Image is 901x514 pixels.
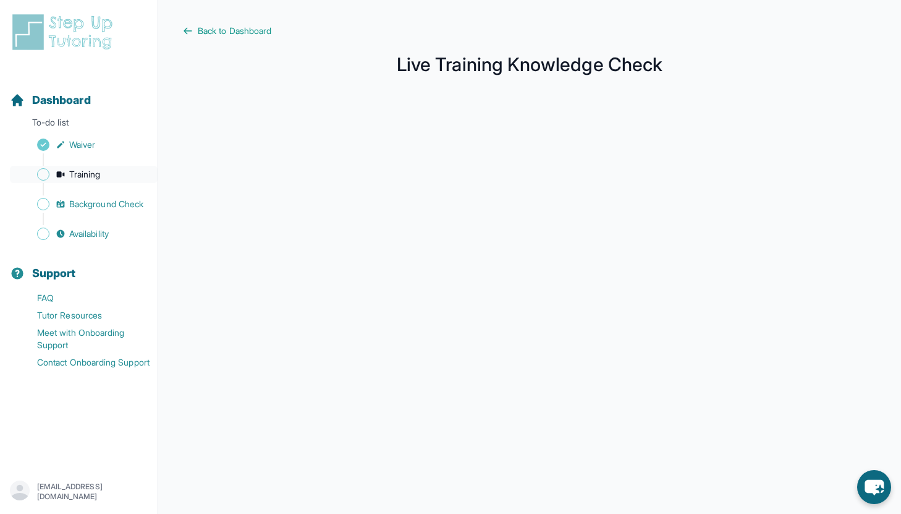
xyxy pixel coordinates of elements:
[10,166,158,183] a: Training
[198,25,271,37] span: Back to Dashboard
[10,324,158,354] a: Meet with Onboarding Support
[32,92,91,109] span: Dashboard
[857,470,891,504] button: chat-button
[10,481,148,503] button: [EMAIL_ADDRESS][DOMAIN_NAME]
[69,168,101,181] span: Training
[37,482,148,502] p: [EMAIL_ADDRESS][DOMAIN_NAME]
[10,195,158,213] a: Background Check
[183,57,876,72] h1: Live Training Knowledge Check
[69,228,109,240] span: Availability
[10,136,158,153] a: Waiver
[10,92,91,109] a: Dashboard
[10,354,158,371] a: Contact Onboarding Support
[10,12,120,52] img: logo
[5,72,153,114] button: Dashboard
[10,225,158,242] a: Availability
[69,198,143,210] span: Background Check
[10,289,158,307] a: FAQ
[5,245,153,287] button: Support
[183,25,876,37] a: Back to Dashboard
[69,139,95,151] span: Waiver
[10,307,158,324] a: Tutor Resources
[5,116,153,134] p: To-do list
[32,265,76,282] span: Support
